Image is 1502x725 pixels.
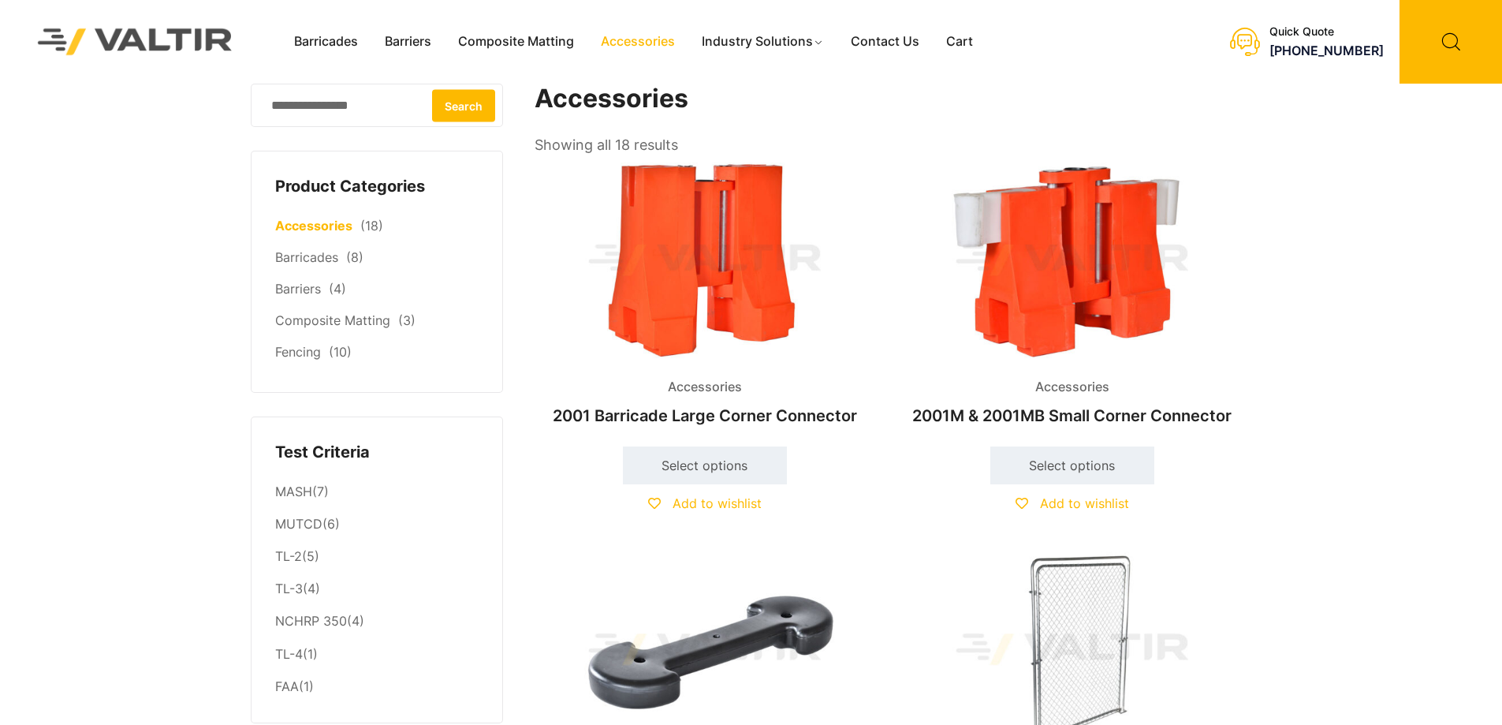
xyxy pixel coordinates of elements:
[1040,495,1129,511] span: Add to wishlist
[535,132,678,159] p: Showing all 18 results
[17,8,253,75] img: Valtir Rentals
[329,344,352,360] span: (10)
[275,249,338,265] a: Barricades
[623,447,787,484] a: Select options for “2001 Barricade Large Corner Connector”
[902,398,1243,433] h2: 2001M & 2001MB Small Corner Connector
[1269,43,1384,58] a: [PHONE_NUMBER]
[1016,495,1129,511] a: Add to wishlist
[346,249,363,265] span: (8)
[535,158,875,433] a: Accessories2001 Barricade Large Corner Connector
[275,344,321,360] a: Fencing
[275,613,347,629] a: NCHRP 350
[275,678,299,694] a: FAA
[673,495,762,511] span: Add to wishlist
[275,484,312,499] a: MASH
[275,175,479,199] h4: Product Categories
[275,574,479,606] li: (4)
[1023,376,1121,399] span: Accessories
[275,606,479,638] li: (4)
[275,476,479,508] li: (7)
[587,30,688,54] a: Accessories
[656,376,754,399] span: Accessories
[535,84,1244,114] h1: Accessories
[990,447,1154,484] a: Select options for “2001M & 2001MB Small Corner Connector”
[432,89,495,121] button: Search
[275,581,303,596] a: TL-3
[933,30,986,54] a: Cart
[688,30,837,54] a: Industry Solutions
[281,30,371,54] a: Barricades
[329,281,346,297] span: (4)
[837,30,933,54] a: Contact Us
[360,218,383,234] span: (18)
[275,516,322,532] a: MUTCD
[648,495,762,511] a: Add to wishlist
[275,671,479,699] li: (1)
[275,541,479,574] li: (5)
[371,30,445,54] a: Barriers
[398,312,416,328] span: (3)
[445,30,587,54] a: Composite Matting
[275,218,352,234] a: Accessories
[275,646,303,662] a: TL-4
[275,312,390,328] a: Composite Matting
[275,509,479,541] li: (6)
[275,441,479,465] h4: Test Criteria
[535,398,875,433] h2: 2001 Barricade Large Corner Connector
[275,548,302,564] a: TL-2
[275,281,321,297] a: Barriers
[275,638,479,671] li: (1)
[1269,25,1384,39] div: Quick Quote
[902,158,1243,433] a: Accessories2001M & 2001MB Small Corner Connector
